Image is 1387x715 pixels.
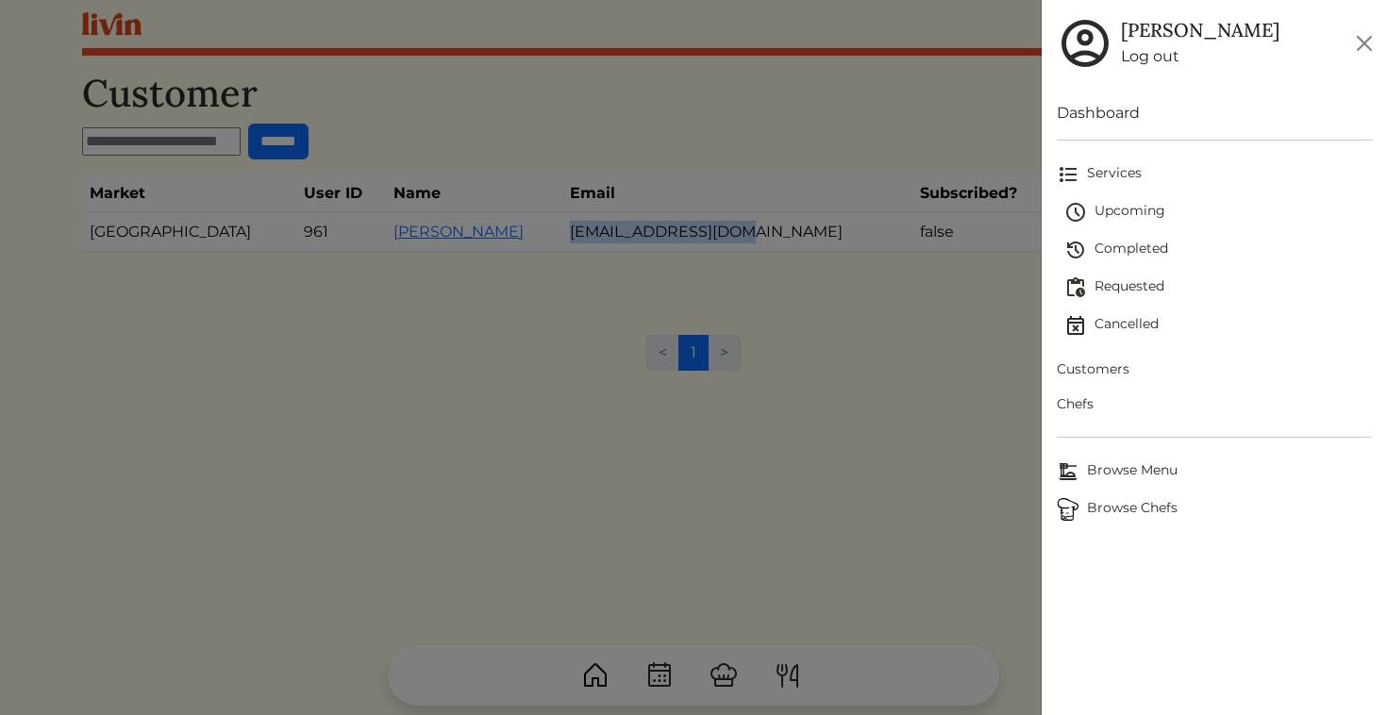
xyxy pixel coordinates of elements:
img: event_cancelled-67e280bd0a9e072c26133efab016668ee6d7272ad66fa3c7eb58af48b074a3a4.svg [1064,314,1087,337]
img: Browse Menu [1057,460,1079,483]
span: Requested [1064,276,1373,299]
a: Dashboard [1057,102,1373,125]
img: pending_actions-fd19ce2ea80609cc4d7bbea353f93e2f363e46d0f816104e4e0650fdd7f915cf.svg [1064,276,1087,299]
span: Cancelled [1064,314,1373,337]
img: format_list_bulleted-ebc7f0161ee23162107b508e562e81cd567eeab2455044221954b09d19068e74.svg [1057,163,1079,186]
a: Cancelled [1064,307,1373,344]
span: Completed [1064,239,1373,261]
h5: [PERSON_NAME] [1121,19,1279,42]
a: Upcoming [1064,193,1373,231]
span: Browse Chefs [1057,498,1373,521]
a: Completed [1064,231,1373,269]
img: Browse Chefs [1057,498,1079,521]
button: Close [1349,28,1379,58]
a: Services [1057,156,1373,193]
a: Log out [1121,45,1279,68]
span: Customers [1057,359,1373,379]
img: user_account-e6e16d2ec92f44fc35f99ef0dc9cddf60790bfa021a6ecb1c896eb5d2907b31c.svg [1057,15,1113,72]
a: Chefs [1057,387,1373,422]
img: schedule-fa401ccd6b27cf58db24c3bb5584b27dcd8bd24ae666a918e1c6b4ae8c451a22.svg [1064,201,1087,224]
a: Browse MenuBrowse Menu [1057,453,1373,491]
a: Customers [1057,352,1373,387]
span: Services [1057,163,1373,186]
span: Upcoming [1064,201,1373,224]
img: history-2b446bceb7e0f53b931186bf4c1776ac458fe31ad3b688388ec82af02103cd45.svg [1064,239,1087,261]
span: Chefs [1057,394,1373,414]
span: Browse Menu [1057,460,1373,483]
a: Requested [1064,269,1373,307]
a: ChefsBrowse Chefs [1057,491,1373,528]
